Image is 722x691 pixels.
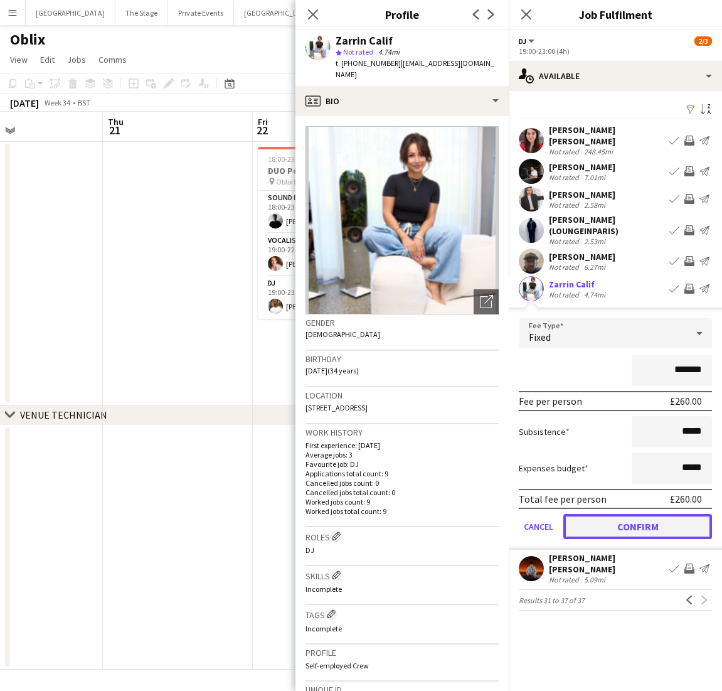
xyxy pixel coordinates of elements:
[93,51,132,68] a: Comms
[305,450,499,459] p: Average jobs: 3
[519,426,570,437] label: Subsistence
[549,161,615,173] div: [PERSON_NAME]
[305,530,499,543] h3: Roles
[67,54,86,65] span: Jobs
[549,173,581,182] div: Not rated
[305,569,499,582] h3: Skills
[115,1,168,25] button: The Stage
[305,126,499,314] img: Crew avatar or photo
[581,262,608,272] div: 6.27mi
[5,51,33,68] a: View
[258,116,268,127] span: Fri
[305,441,499,450] p: First experience: [DATE]
[41,98,73,107] span: Week 34
[305,403,368,412] span: [STREET_ADDRESS]
[258,165,398,176] h3: DUO Performance
[519,493,607,505] div: Total fee per person
[305,469,499,478] p: Applications total count: 9
[549,575,581,584] div: Not rated
[549,262,581,272] div: Not rated
[549,147,581,156] div: Not rated
[581,290,608,299] div: 4.74mi
[78,98,90,107] div: BST
[305,608,499,621] h3: Tags
[258,233,398,276] app-card-role: Vocalist1/119:00-22:00 (3h)[PERSON_NAME]
[26,1,115,25] button: [GEOGRAPHIC_DATA]
[268,154,319,164] span: 18:00-23:00 (5h)
[563,514,712,539] button: Confirm
[305,390,499,401] h3: Location
[519,514,558,539] button: Cancel
[305,478,499,488] p: Cancelled jobs count: 0
[62,51,91,68] a: Jobs
[98,54,127,65] span: Comms
[305,459,499,469] p: Favourite job: DJ
[549,214,664,237] div: [PERSON_NAME] (LOUNGEINPARIS)
[376,47,402,56] span: 4.74mi
[305,317,499,328] h3: Gender
[519,36,526,46] span: DJ
[295,86,509,116] div: Bio
[581,200,608,210] div: 2.58mi
[305,329,380,339] span: [DEMOGRAPHIC_DATA]
[549,290,581,299] div: Not rated
[549,552,664,575] div: [PERSON_NAME] [PERSON_NAME]
[336,58,494,79] span: | [EMAIL_ADDRESS][DOMAIN_NAME]
[258,276,398,319] app-card-role: DJ1/119:00-23:00 (4h)[PERSON_NAME]
[305,624,499,633] p: Incomplete
[670,395,702,407] div: £260.00
[581,237,608,246] div: 2.53mi
[519,36,536,46] button: DJ
[519,395,582,407] div: Fee per person
[581,575,608,584] div: 5.09mi
[276,177,307,186] span: Oblix East
[305,497,499,506] p: Worked jobs count: 9
[305,506,499,516] p: Worked jobs total count: 9
[305,353,499,365] h3: Birthday
[106,123,124,137] span: 21
[549,237,581,246] div: Not rated
[549,124,664,147] div: [PERSON_NAME] [PERSON_NAME]
[258,191,398,233] app-card-role: Sound Engineer1/118:00-23:00 (5h)[PERSON_NAME]
[581,147,615,156] div: 248.45mi
[305,661,499,670] p: Self-employed Crew
[549,279,608,290] div: Zarrin Calif
[336,35,393,46] div: Zarrin Calif
[519,596,585,605] span: Results 31 to 37 of 37
[305,584,499,594] p: Incomplete
[343,47,373,56] span: Not rated
[10,97,39,109] div: [DATE]
[519,46,712,56] div: 19:00-23:00 (4h)
[40,54,55,65] span: Edit
[295,6,509,23] h3: Profile
[549,200,581,210] div: Not rated
[336,58,401,68] span: t. [PHONE_NUMBER]
[234,1,324,25] button: [GEOGRAPHIC_DATA]
[108,116,124,127] span: Thu
[168,1,234,25] button: Private Events
[549,251,615,262] div: [PERSON_NAME]
[549,189,615,200] div: [PERSON_NAME]
[10,30,45,49] h1: Oblix
[519,463,588,474] label: Expenses budget
[581,173,608,182] div: 7.01mi
[509,6,722,23] h3: Job Fulfilment
[670,493,702,505] div: £260.00
[305,488,499,497] p: Cancelled jobs total count: 0
[305,647,499,658] h3: Profile
[694,36,712,46] span: 2/3
[20,409,107,421] div: VENUE TECHNICIAN
[529,331,551,343] span: Fixed
[305,427,499,438] h3: Work history
[509,61,722,91] div: Available
[305,366,359,375] span: [DATE] (34 years)
[305,545,314,555] span: DJ
[35,51,60,68] a: Edit
[258,147,398,319] app-job-card: 18:00-23:00 (5h)3/3DUO Performance Oblix East3 RolesSound Engineer1/118:00-23:00 (5h)[PERSON_NAME...
[256,123,268,137] span: 22
[10,54,28,65] span: View
[474,289,499,314] div: Open photos pop-in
